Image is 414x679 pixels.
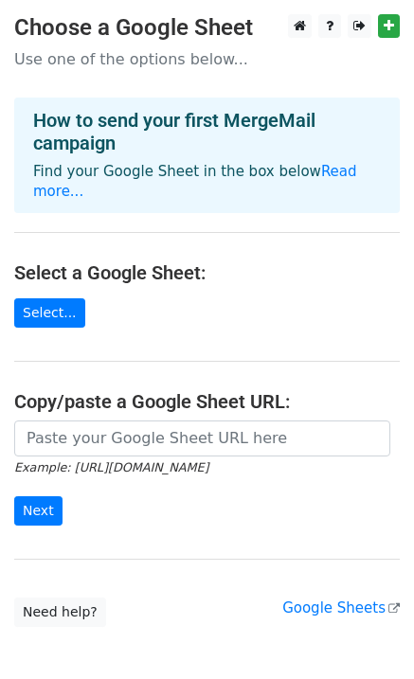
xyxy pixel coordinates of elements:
[282,599,400,616] a: Google Sheets
[14,460,208,474] small: Example: [URL][DOMAIN_NAME]
[14,598,106,627] a: Need help?
[14,14,400,42] h3: Choose a Google Sheet
[14,298,85,328] a: Select...
[33,163,357,200] a: Read more...
[14,420,390,456] input: Paste your Google Sheet URL here
[14,390,400,413] h4: Copy/paste a Google Sheet URL:
[14,261,400,284] h4: Select a Google Sheet:
[14,49,400,69] p: Use one of the options below...
[14,496,63,526] input: Next
[33,162,381,202] p: Find your Google Sheet in the box below
[33,109,381,154] h4: How to send your first MergeMail campaign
